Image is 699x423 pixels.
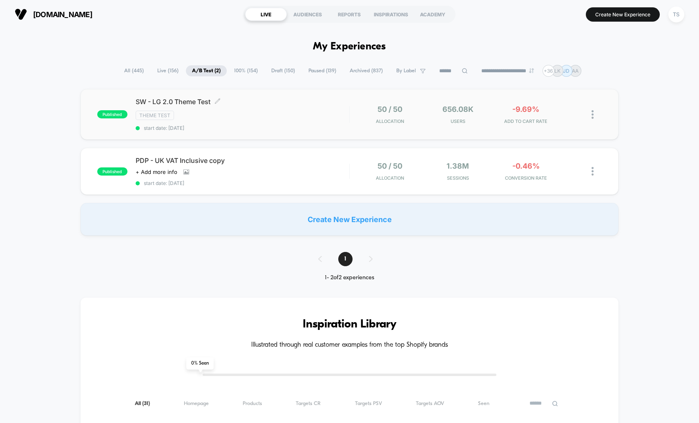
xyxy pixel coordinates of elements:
span: Targets AOV [416,401,444,407]
h1: My Experiences [313,41,386,53]
span: All ( 445 ) [118,65,150,76]
span: By Label [396,68,416,74]
span: [DOMAIN_NAME] [33,10,92,19]
span: All [135,401,150,407]
div: Create New Experience [80,203,619,236]
span: start date: [DATE] [136,180,349,186]
span: -0.46% [512,162,540,170]
span: Theme Test [136,111,174,120]
span: 0 % Seen [186,357,214,370]
h3: Inspiration Library [105,318,594,331]
div: REPORTS [328,8,370,21]
span: + Add more info [136,169,177,175]
span: published [97,167,127,176]
span: Homepage [184,401,209,407]
img: close [592,167,594,176]
span: published [97,110,127,118]
div: 1 - 2 of 2 experiences [310,274,389,281]
div: INSPIRATIONS [370,8,412,21]
span: Targets CR [296,401,321,407]
span: A/B Test ( 2 ) [186,65,227,76]
p: JD [563,68,569,74]
span: 656.08k [442,105,473,114]
span: SW - LG 2.0 Theme Test [136,98,349,106]
img: Visually logo [15,8,27,20]
span: 1.38M [447,162,469,170]
span: Seen [478,401,489,407]
h4: Illustrated through real customer examples from the top Shopify brands [105,341,594,349]
p: AA [572,68,578,74]
span: ( 31 ) [142,401,150,406]
button: TS [666,6,687,23]
span: 1 [338,252,353,266]
button: Create New Experience [586,7,660,22]
div: AUDIENCES [287,8,328,21]
span: 100% ( 154 ) [228,65,264,76]
span: Sessions [426,175,490,181]
img: end [529,68,534,73]
span: Paused ( 139 ) [302,65,342,76]
span: CONVERSION RATE [494,175,558,181]
span: -9.69% [512,105,539,114]
p: LK [554,68,561,74]
div: + 36 [543,65,554,77]
span: Archived ( 837 ) [344,65,389,76]
div: TS [668,7,684,22]
span: Allocation [376,175,404,181]
span: Live ( 156 ) [151,65,185,76]
span: Draft ( 150 ) [265,65,301,76]
span: 50 / 50 [377,105,402,114]
div: LIVE [245,8,287,21]
span: Targets PSV [355,401,382,407]
span: ADD TO CART RATE [494,118,558,124]
span: 50 / 50 [377,162,402,170]
span: Products [243,401,262,407]
span: Users [426,118,490,124]
span: PDP - UK VAT Inclusive copy [136,156,349,165]
img: close [592,110,594,119]
span: start date: [DATE] [136,125,349,131]
button: [DOMAIN_NAME] [12,8,95,21]
span: Allocation [376,118,404,124]
div: ACADEMY [412,8,453,21]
